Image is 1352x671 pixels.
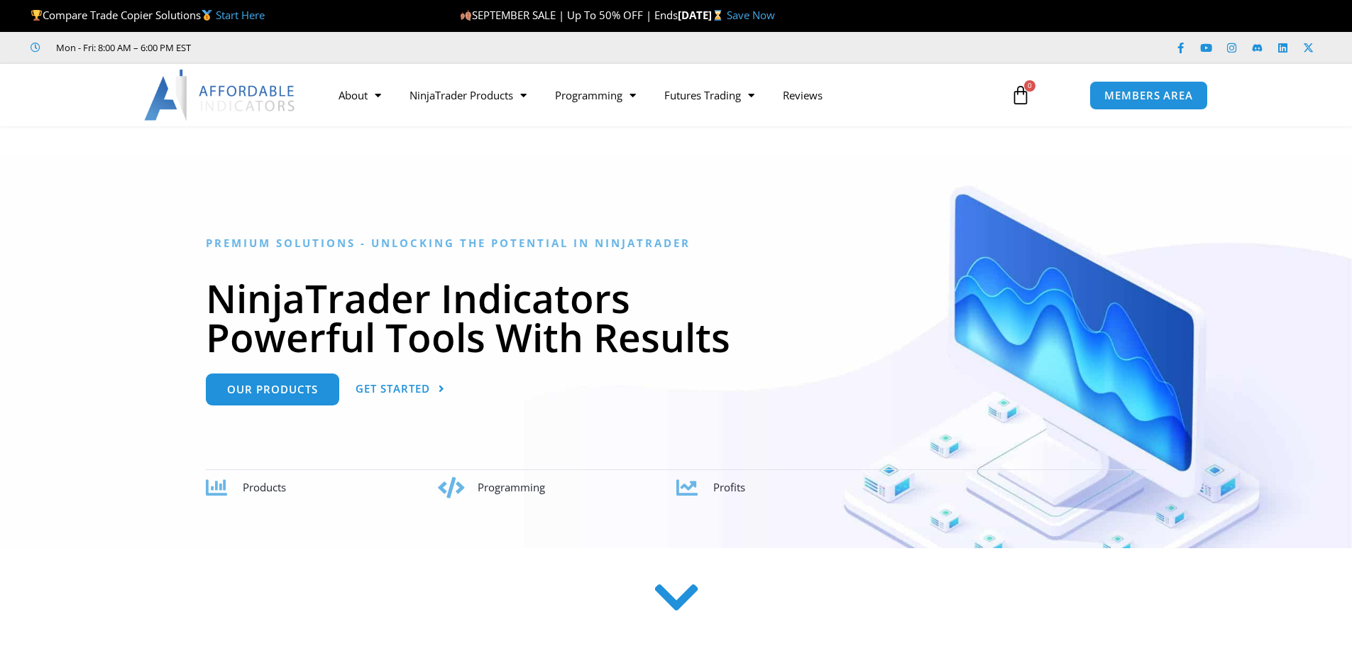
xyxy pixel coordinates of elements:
[356,373,445,405] a: Get Started
[395,79,541,111] a: NinjaTrader Products
[144,70,297,121] img: LogoAI | Affordable Indicators – NinjaTrader
[989,75,1052,116] a: 0
[541,79,650,111] a: Programming
[1024,80,1035,92] span: 0
[1104,90,1193,101] span: MEMBERS AREA
[216,8,265,22] a: Start Here
[650,79,769,111] a: Futures Trading
[206,373,339,405] a: Our Products
[31,10,42,21] img: 🏆
[211,40,424,55] iframe: Customer reviews powered by Trustpilot
[356,383,430,394] span: Get Started
[206,236,1146,250] h6: Premium Solutions - Unlocking the Potential in NinjaTrader
[769,79,837,111] a: Reviews
[243,480,286,494] span: Products
[713,10,723,21] img: ⌛
[31,8,265,22] span: Compare Trade Copier Solutions
[713,480,745,494] span: Profits
[227,384,318,395] span: Our Products
[460,8,678,22] span: SEPTEMBER SALE | Up To 50% OFF | Ends
[678,8,727,22] strong: [DATE]
[202,10,212,21] img: 🥇
[461,10,471,21] img: 🍂
[206,278,1146,356] h1: NinjaTrader Indicators Powerful Tools With Results
[1089,81,1208,110] a: MEMBERS AREA
[324,79,395,111] a: About
[727,8,775,22] a: Save Now
[53,39,191,56] span: Mon - Fri: 8:00 AM – 6:00 PM EST
[478,480,545,494] span: Programming
[324,79,994,111] nav: Menu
